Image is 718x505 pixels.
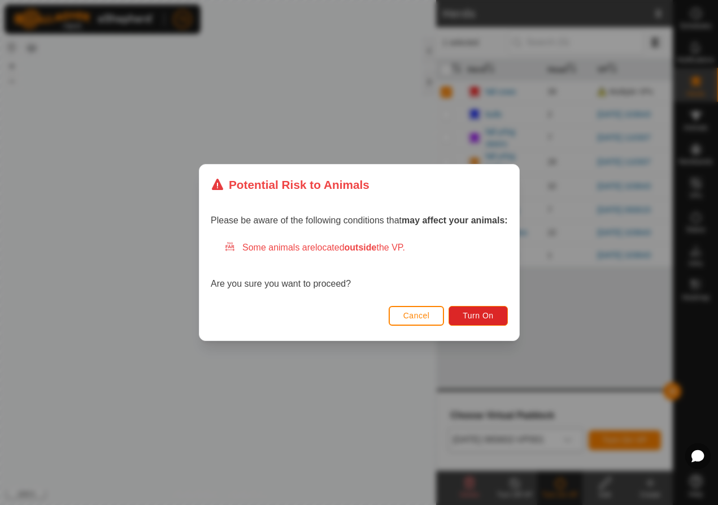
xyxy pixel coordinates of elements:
[388,306,444,326] button: Cancel
[224,241,508,254] div: Some animals are
[211,215,508,225] span: Please be aware of the following conditions that
[211,176,369,193] div: Potential Risk to Animals
[463,311,493,320] span: Turn On
[403,311,429,320] span: Cancel
[402,215,508,225] strong: may affect your animals:
[315,243,405,252] span: located the VP.
[449,306,507,326] button: Turn On
[211,241,508,291] div: Are you sure you want to proceed?
[344,243,376,252] strong: outside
